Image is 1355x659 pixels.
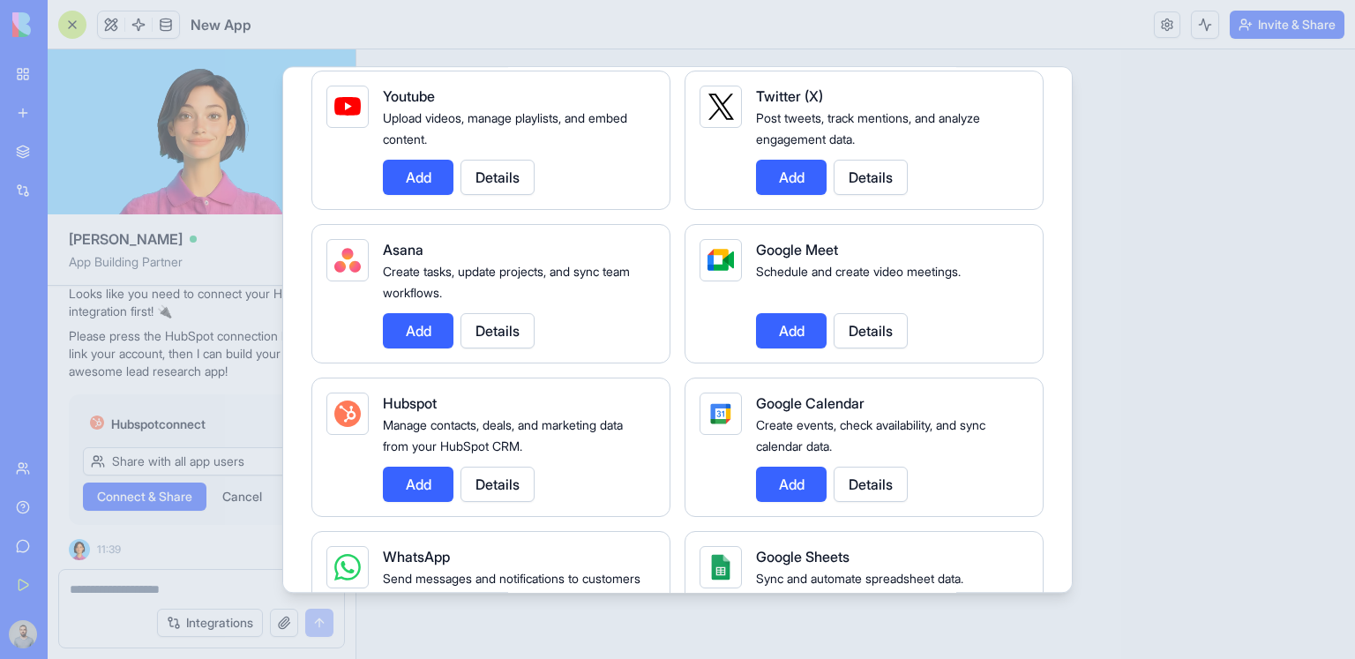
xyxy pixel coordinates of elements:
span: Schedule and create video meetings. [756,264,961,279]
span: Upload videos, manage playlists, and embed content. [383,110,627,146]
span: Send messages and notifications to customers and team members. [383,571,640,607]
span: Create events, check availability, and sync calendar data. [756,417,985,453]
button: Details [460,467,535,502]
button: Add [383,313,453,348]
span: Asana [383,241,423,258]
button: Details [834,467,908,502]
span: Youtube [383,87,435,105]
span: Sync and automate spreadsheet data. [756,571,963,586]
button: Details [460,160,535,195]
span: Google Meet [756,241,838,258]
span: Manage contacts, deals, and marketing data from your HubSpot CRM. [383,417,623,453]
button: Add [756,467,827,502]
span: Google Sheets [756,548,850,565]
span: Google Calendar [756,394,865,412]
span: Hubspot [383,394,437,412]
button: Add [756,160,827,195]
span: Post tweets, track mentions, and analyze engagement data. [756,110,980,146]
button: Add [383,467,453,502]
span: WhatsApp [383,548,450,565]
button: Details [460,313,535,348]
button: Add [383,160,453,195]
button: Details [834,313,908,348]
span: Twitter (X) [756,87,823,105]
span: Create tasks, update projects, and sync team workflows. [383,264,630,300]
button: Add [756,313,827,348]
button: Details [834,160,908,195]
